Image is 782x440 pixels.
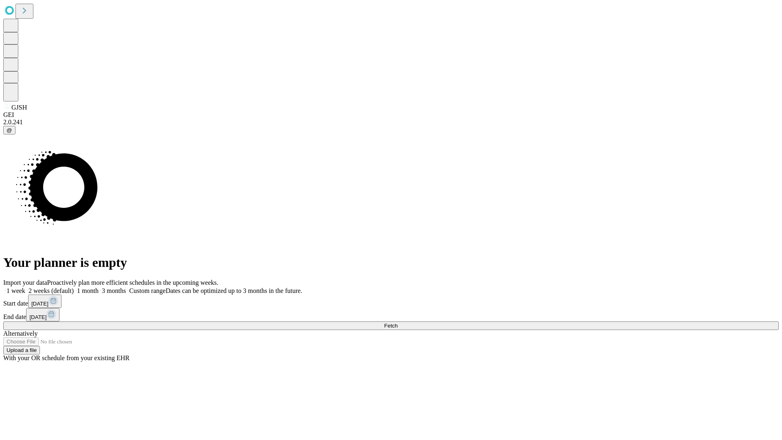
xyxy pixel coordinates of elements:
div: End date [3,308,779,321]
span: With your OR schedule from your existing EHR [3,354,130,361]
span: @ [7,127,12,133]
button: Upload a file [3,346,40,354]
span: Import your data [3,279,47,286]
div: GEI [3,111,779,119]
button: [DATE] [28,295,62,308]
span: Alternatively [3,330,37,337]
button: Fetch [3,321,779,330]
span: Proactively plan more efficient schedules in the upcoming weeks. [47,279,218,286]
span: Dates can be optimized up to 3 months in the future. [166,287,302,294]
span: Fetch [384,323,398,329]
h1: Your planner is empty [3,255,779,270]
span: 1 week [7,287,25,294]
span: 3 months [102,287,126,294]
button: @ [3,126,15,134]
button: [DATE] [26,308,59,321]
span: GJSH [11,104,27,111]
span: 2 weeks (default) [29,287,74,294]
span: [DATE] [29,314,46,320]
span: [DATE] [31,301,48,307]
span: 1 month [77,287,99,294]
div: Start date [3,295,779,308]
div: 2.0.241 [3,119,779,126]
span: Custom range [129,287,165,294]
